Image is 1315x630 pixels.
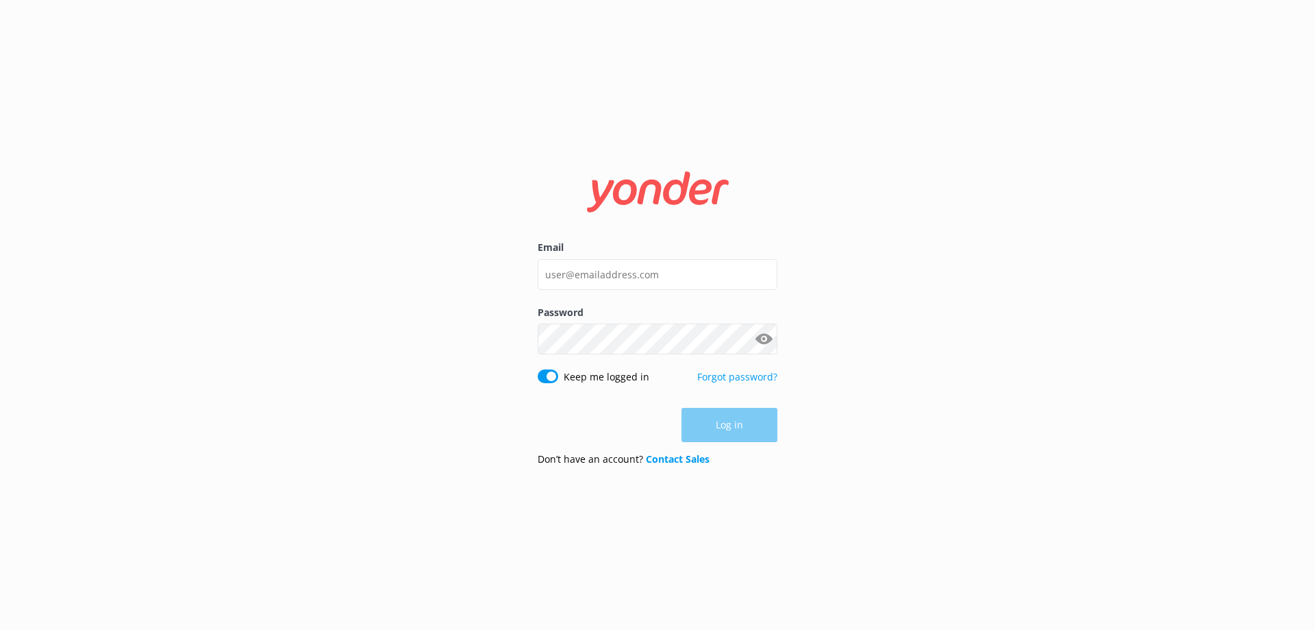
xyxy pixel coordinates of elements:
[538,305,777,320] label: Password
[697,370,777,383] a: Forgot password?
[538,240,777,255] label: Email
[564,369,649,385] label: Keep me logged in
[646,452,710,465] a: Contact Sales
[538,259,777,290] input: user@emailaddress.com
[538,452,710,467] p: Don’t have an account?
[750,326,777,353] button: Show password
